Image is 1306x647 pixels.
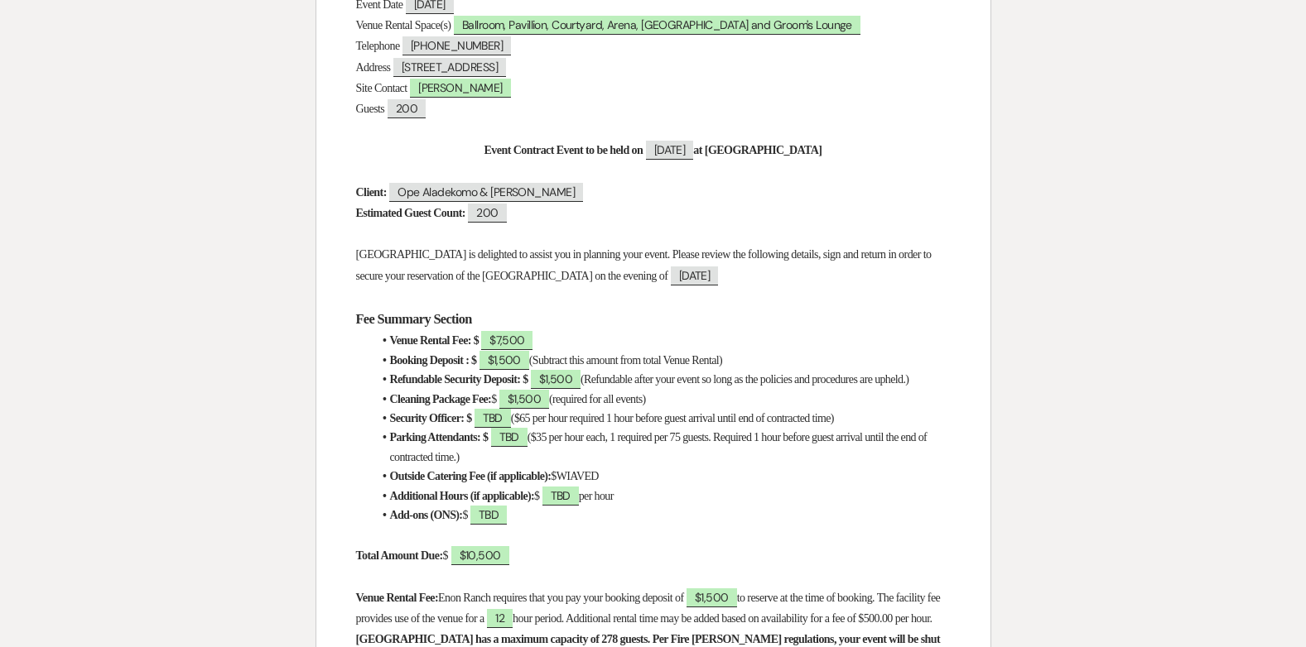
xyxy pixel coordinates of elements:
[491,428,528,447] span: TBD
[438,592,683,604] span: Enon Ranch requires that you pay your booking deposit of
[356,186,387,199] strong: Client:
[390,431,929,462] span: ($35 per hour each, 1 required per 75 guests. Required 1 hour before guest arrival until the end ...
[388,99,426,118] span: 200
[468,204,506,223] span: 200
[443,549,448,562] span: $
[646,141,694,160] span: [DATE]
[480,351,529,370] span: $1,500
[499,390,549,409] span: $1,500
[454,16,860,35] span: Ballroom, Pavillion, Courtyard, Arena, [GEOGRAPHIC_DATA] and Groom's Lounge
[462,509,467,521] span: $
[523,373,528,386] strong: $
[687,588,737,607] span: $1,500
[534,490,539,502] span: $
[356,40,400,52] span: Telephone
[390,412,472,424] strong: Security Officer: $
[390,509,463,521] strong: Add-ons (ONS):
[390,334,471,347] strong: Venue Rental Fee:
[390,354,477,367] strong: Booking Deposit : $
[356,549,443,562] strong: Total Amount Due:
[475,409,511,428] span: TBD
[356,592,439,604] strong: Venue Rental Fee:
[390,470,552,482] strong: Outside Catering Fee (if applicable):
[410,79,511,98] span: [PERSON_NAME]
[529,354,722,367] span: (Subtract this amount from total Venue Rental)
[451,546,509,565] span: $10,500
[484,144,643,156] strong: Event Contract Event to be held on
[693,144,822,156] strong: at [GEOGRAPHIC_DATA]
[474,334,479,347] strong: $
[671,266,719,285] span: [DATE]
[579,490,614,502] span: per hour
[513,612,932,625] span: hour period. Additional rental time may be added based on availability for a fee of $500.00 per h...
[356,248,934,281] span: [GEOGRAPHIC_DATA] is delighted to assist you in planning your event. Please review the following ...
[531,370,581,389] span: $1,500
[542,486,579,506] span: TBD
[356,103,385,115] span: Guests
[393,58,506,77] span: [STREET_ADDRESS]
[481,331,533,350] span: $7,500
[390,373,521,386] strong: Refundable Security Deposit:
[356,19,451,31] span: Venue Rental Space(s)
[470,506,507,525] span: TBD
[487,609,513,628] span: 12
[356,61,391,74] span: Address
[390,431,489,443] strong: Parking Attendants: $
[402,36,511,55] span: [PHONE_NUMBER]
[390,490,535,502] strong: Additional Hours (if applicable):
[389,183,583,202] span: Ope Aladekomo & [PERSON_NAME]
[491,393,496,405] span: $
[356,311,472,327] strong: Fee Summary Section
[551,470,598,482] span: $WIAVED
[549,393,646,405] span: (required for all events)
[356,207,465,219] strong: Estimated Guest Count:
[356,82,407,94] span: Site Contact
[511,412,834,424] span: ($65 per hour required 1 hour before guest arrival until end of contracted time)
[390,393,492,405] strong: Cleaning Package Fee:
[581,373,908,386] span: (Refundable after your event so long as the policies and procedures are upheld.)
